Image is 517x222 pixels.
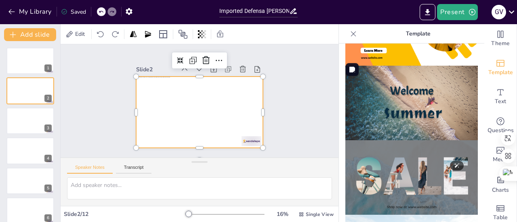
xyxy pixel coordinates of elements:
div: 2 [44,95,52,102]
div: Change the overall theme [484,24,517,53]
span: Single View [306,211,334,218]
div: 3 [44,124,52,132]
span: Charts [492,186,509,195]
div: 5 [6,168,54,194]
span: Questions [488,126,514,135]
div: Add charts and graphs [484,169,517,198]
div: Add ready made slides [484,53,517,82]
div: Slide 2 [164,35,201,64]
button: Add slide [4,28,56,41]
div: 3 [6,108,54,134]
div: 2 [6,77,54,104]
div: Add text boxes [484,82,517,111]
button: Speaker Notes [67,165,113,174]
div: Add images, graphics, shapes or video [484,140,517,169]
input: Insert title [219,5,289,17]
div: Get real-time input from your audience [484,111,517,140]
div: Slide 2 / 12 [64,210,187,218]
img: thumb-5.png [345,66,478,140]
div: 1 [44,64,52,72]
div: 1 [6,48,54,74]
img: thumb-6.png [345,140,478,215]
button: Transcript [116,165,152,174]
button: Export to PowerPoint [420,4,435,20]
div: Saved [61,8,86,16]
div: 4 [44,155,52,162]
span: Theme [491,39,510,48]
div: g v [492,5,506,19]
span: Edit [74,30,86,38]
button: g v [492,4,506,20]
button: My Library [6,5,55,18]
span: Position [178,29,188,39]
div: Layout [157,28,170,41]
div: 5 [44,185,52,192]
span: Text [495,97,506,106]
div: 16 % [273,210,292,218]
span: Table [493,213,508,222]
p: Template [360,24,476,44]
div: 4 [6,137,54,164]
span: Template [488,68,513,77]
button: Present [437,4,477,20]
div: 6 [44,214,52,222]
span: Media [493,155,509,164]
